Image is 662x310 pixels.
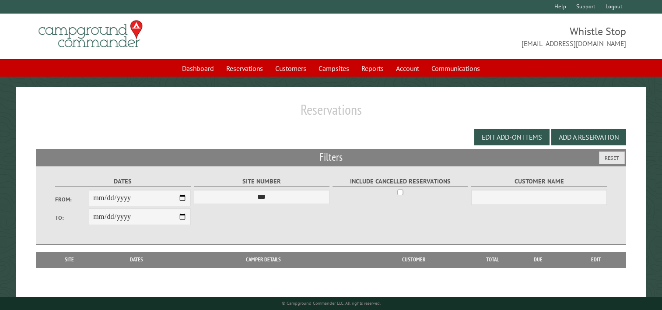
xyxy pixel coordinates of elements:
label: Include Cancelled Reservations [333,176,469,187]
th: Total [475,252,510,268]
th: Customer [352,252,475,268]
label: Site Number [194,176,330,187]
a: Dashboard [177,60,219,77]
th: Due [510,252,566,268]
th: Site [40,252,98,268]
button: Edit Add-on Items [474,129,550,145]
h2: Filters [36,149,626,166]
a: Communications [426,60,485,77]
th: Edit [566,252,626,268]
small: © Campground Commander LLC. All rights reserved. [282,300,381,306]
th: Camper Details [175,252,352,268]
a: Customers [270,60,312,77]
a: Reports [356,60,389,77]
th: Dates [98,252,175,268]
label: To: [55,214,89,222]
label: From: [55,195,89,204]
a: Account [391,60,424,77]
a: Campsites [313,60,354,77]
img: Campground Commander [36,17,145,51]
a: Reservations [221,60,268,77]
button: Reset [599,151,625,164]
span: Whistle Stop [EMAIL_ADDRESS][DOMAIN_NAME] [331,24,627,49]
button: Add a Reservation [551,129,626,145]
label: Dates [55,176,191,187]
h1: Reservations [36,101,626,125]
label: Customer Name [471,176,607,187]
